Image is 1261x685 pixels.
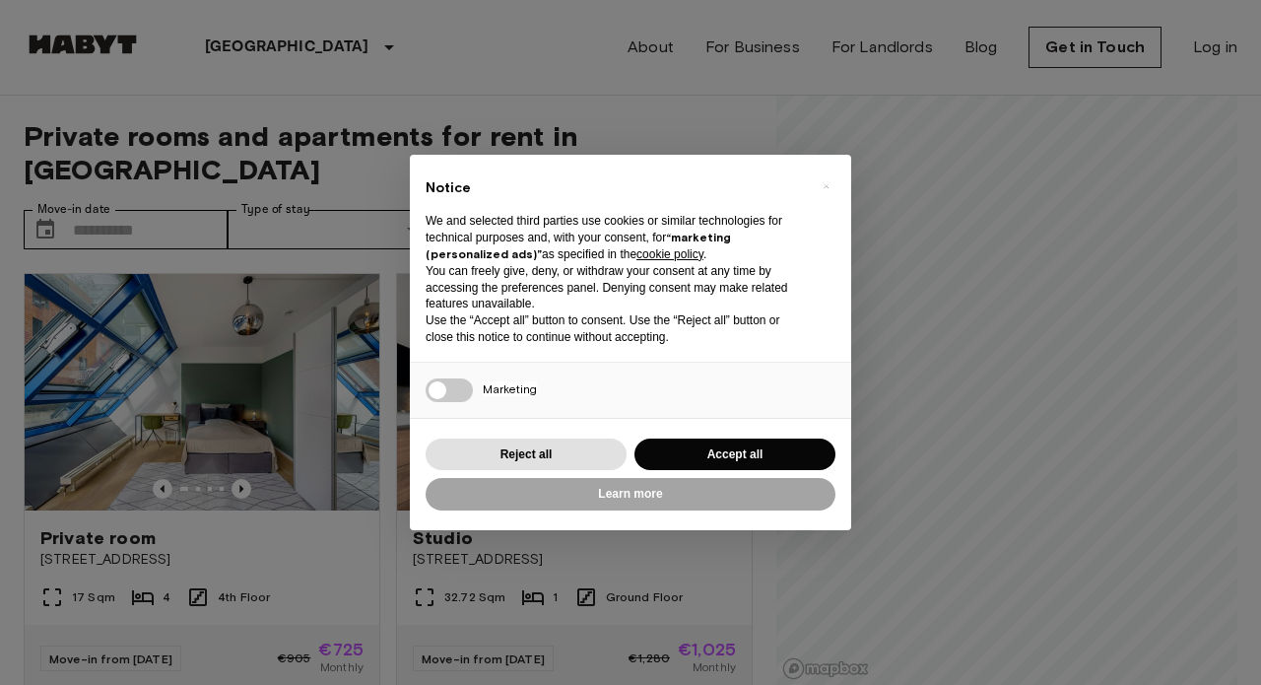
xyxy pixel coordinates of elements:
a: cookie policy [636,247,703,261]
button: Close this notice [810,171,841,202]
p: You can freely give, deny, or withdraw your consent at any time by accessing the preferences pane... [426,263,804,312]
button: Learn more [426,478,835,511]
h2: Notice [426,178,804,198]
span: × [823,174,830,198]
strong: “marketing (personalized ads)” [426,230,731,261]
p: Use the “Accept all” button to consent. Use the “Reject all” button or close this notice to conti... [426,312,804,346]
span: Marketing [483,381,537,396]
button: Reject all [426,439,627,471]
p: We and selected third parties use cookies or similar technologies for technical purposes and, wit... [426,213,804,262]
button: Accept all [634,439,835,471]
